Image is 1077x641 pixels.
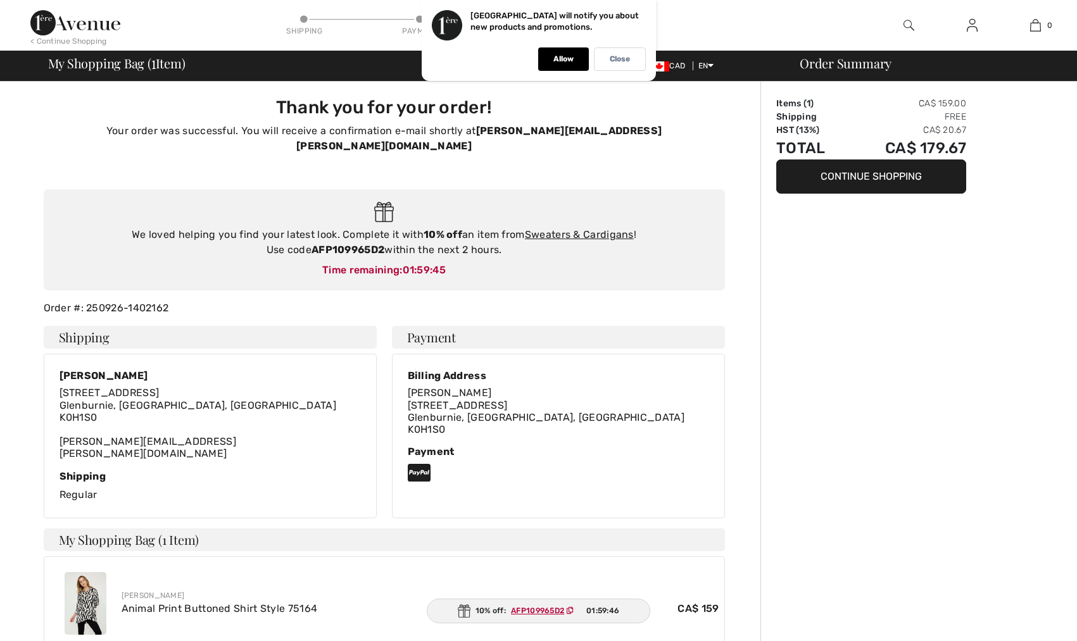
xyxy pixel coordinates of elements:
[51,97,717,118] h3: Thank you for your order!
[957,18,988,34] a: Sign In
[408,445,709,457] div: Payment
[776,159,966,194] button: Continue Shopping
[1004,18,1066,33] a: 0
[848,137,966,159] td: CA$ 179.67
[151,54,156,70] span: 1
[698,61,714,70] span: EN
[60,470,361,502] div: Regular
[60,370,361,382] div: [PERSON_NAME]
[286,25,324,37] div: Shipping
[296,125,662,152] strong: [PERSON_NAME][EMAIL_ADDRESS][PERSON_NAME][DOMAIN_NAME]
[403,264,446,276] span: 01:59:45
[1047,20,1052,31] span: 0
[401,25,439,37] div: Payment
[44,528,725,551] h4: My Shopping Bag (1 Item)
[374,202,394,223] img: Gift.svg
[848,123,966,137] td: CA$ 20.67
[424,228,462,240] strong: 10% off
[36,301,733,316] div: Order #: 250926-1402162
[30,35,107,47] div: < Continue Shopping
[427,599,651,623] div: 10% off:
[967,18,978,33] img: My Info
[458,604,470,618] img: Gift.svg
[470,11,639,32] p: [GEOGRAPHIC_DATA] will notify you about new products and promotions.
[807,98,810,109] span: 1
[1030,18,1041,33] img: My Bag
[56,263,712,278] div: Time remaining:
[610,54,630,64] p: Close
[525,228,634,240] a: Sweaters & Cardigans
[408,387,492,399] span: [PERSON_NAME]
[586,605,619,616] span: 01:59:46
[60,387,336,423] span: [STREET_ADDRESS] Glenburnie, [GEOGRAPHIC_DATA], [GEOGRAPHIC_DATA] K0H1S0
[511,606,564,615] ins: AFP109965D2
[122,602,318,614] a: Animal Print Buttoned Shirt Style 75164
[56,227,712,258] div: We loved helping you find your latest look. Complete it with an item from ! Use code within the n...
[51,123,717,154] p: Your order was successful. You will receive a confirmation e-mail shortly at
[122,590,719,601] div: [PERSON_NAME]
[776,110,848,123] td: Shipping
[30,10,120,35] img: 1ère Avenue
[776,123,848,137] td: HST (13%)
[848,110,966,123] td: Free
[312,244,384,256] strong: AFP109965D2
[408,370,684,382] div: Billing Address
[60,470,361,482] div: Shipping
[649,61,669,72] img: Canadian Dollar
[408,399,684,435] span: [STREET_ADDRESS] Glenburnie, [GEOGRAPHIC_DATA], [GEOGRAPHIC_DATA] K0H1S0
[904,18,914,33] img: search the website
[784,57,1069,70] div: Order Summary
[677,601,719,616] span: CA$ 159
[649,61,690,70] span: CAD
[392,326,725,349] h4: Payment
[44,326,377,349] h4: Shipping
[65,572,106,635] img: Animal Print Buttoned Shirt Style 75164
[553,54,574,64] p: Allow
[48,57,186,70] span: My Shopping Bag ( Item)
[848,97,966,110] td: CA$ 159.00
[776,97,848,110] td: Items ( )
[60,387,361,459] div: [PERSON_NAME][EMAIL_ADDRESS][PERSON_NAME][DOMAIN_NAME]
[776,137,848,159] td: Total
